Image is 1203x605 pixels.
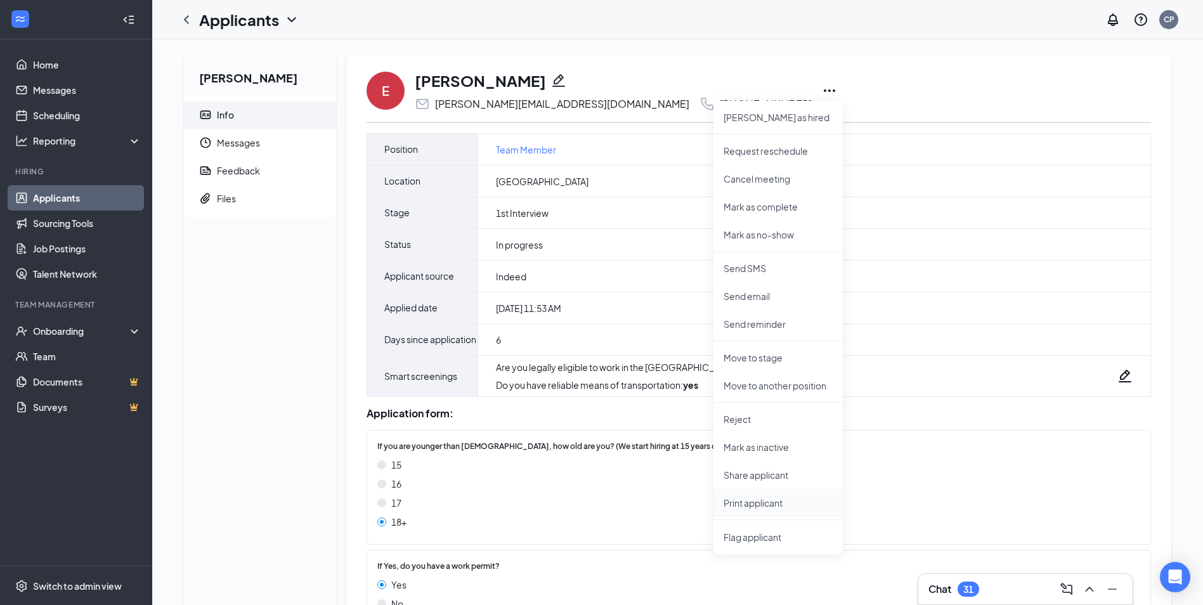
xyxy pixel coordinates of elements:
[391,458,401,472] span: 15
[683,379,698,391] strong: yes
[384,197,410,228] span: Stage
[1133,12,1148,27] svg: QuestionInfo
[384,292,438,323] span: Applied date
[384,229,411,260] span: Status
[15,134,28,147] svg: Analysis
[391,515,406,529] span: 18+
[33,344,141,369] a: Team
[199,108,212,121] svg: ContactCard
[391,496,401,510] span: 17
[496,302,561,315] span: [DATE] 11:53 AM
[496,334,501,346] span: 6
[184,185,336,212] a: PaperclipFiles
[33,52,141,77] a: Home
[384,324,476,355] span: Days since application
[391,477,401,491] span: 16
[382,82,389,100] div: E
[496,143,556,157] a: Team Member
[1117,368,1133,384] svg: Pencil
[217,164,260,177] div: Feedback
[14,13,27,25] svg: WorkstreamLogo
[1102,579,1122,599] button: Minimize
[928,582,951,596] h3: Chat
[384,166,420,197] span: Location
[33,211,141,236] a: Sourcing Tools
[377,561,500,573] span: If Yes, do you have a work permit?
[184,129,336,157] a: ClockMessages
[33,103,141,128] a: Scheduling
[1079,579,1100,599] button: ChevronUp
[724,228,833,241] p: Mark as no-show
[367,407,1151,420] div: Application form:
[1105,12,1121,27] svg: Notifications
[496,207,549,219] span: 1st Interview
[1059,582,1074,597] svg: ComposeMessage
[1105,582,1120,597] svg: Minimize
[435,98,689,110] div: [PERSON_NAME][EMAIL_ADDRESS][DOMAIN_NAME]
[415,96,430,112] svg: Email
[284,12,299,27] svg: ChevronDown
[384,261,454,292] span: Applicant source
[724,172,833,185] p: Cancel meeting
[720,98,812,110] div: [PHONE_NUMBER]
[122,13,135,26] svg: Collapse
[551,73,566,88] svg: Pencil
[179,12,194,27] svg: ChevronLeft
[384,134,418,165] span: Position
[724,530,833,544] span: Flag applicant
[724,351,833,364] p: Move to stage
[199,9,279,30] h1: Applicants
[33,77,141,103] a: Messages
[217,129,326,157] span: Messages
[217,192,236,205] div: Files
[699,96,715,112] svg: Phone
[15,580,28,592] svg: Settings
[415,70,546,91] h1: [PERSON_NAME]
[217,108,234,121] div: Info
[496,379,760,391] div: Do you have reliable means of transportation :
[15,299,139,310] div: Team Management
[33,185,141,211] a: Applicants
[724,497,833,509] p: Print applicant
[724,290,833,302] p: Send email
[33,580,122,592] div: Switch to admin view
[1164,14,1174,25] div: CP
[33,261,141,287] a: Talent Network
[384,361,457,392] span: Smart screenings
[184,157,336,185] a: ReportFeedback
[496,270,526,283] span: Indeed
[33,134,142,147] div: Reporting
[199,164,212,177] svg: Report
[963,584,973,595] div: 31
[724,469,833,481] p: Share applicant
[724,413,833,426] p: Reject
[496,361,760,374] div: Are you legally eligible to work in the [GEOGRAPHIC_DATA]? :
[496,238,543,251] span: In progress
[199,136,212,149] svg: Clock
[496,175,588,188] span: [GEOGRAPHIC_DATA]
[391,578,406,592] span: Yes
[33,325,131,337] div: Onboarding
[199,192,212,205] svg: Paperclip
[184,55,336,96] h2: [PERSON_NAME]
[724,145,833,157] p: Request reschedule
[724,111,833,124] p: [PERSON_NAME] as hired
[724,379,833,392] p: Move to another position
[724,262,833,275] p: Send SMS
[33,369,141,394] a: DocumentsCrown
[724,441,833,453] p: Mark as inactive
[1057,579,1077,599] button: ComposeMessage
[377,441,738,453] span: If you are younger than [DEMOGRAPHIC_DATA], how old are you? (We start hiring at 15 years of age)
[15,325,28,337] svg: UserCheck
[724,318,833,330] p: Send reminder
[724,200,833,213] p: Mark as complete
[822,83,837,98] svg: Ellipses
[15,166,139,177] div: Hiring
[33,236,141,261] a: Job Postings
[1160,562,1190,592] div: Open Intercom Messenger
[33,394,141,420] a: SurveysCrown
[184,101,336,129] a: ContactCardInfo
[1082,582,1097,597] svg: ChevronUp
